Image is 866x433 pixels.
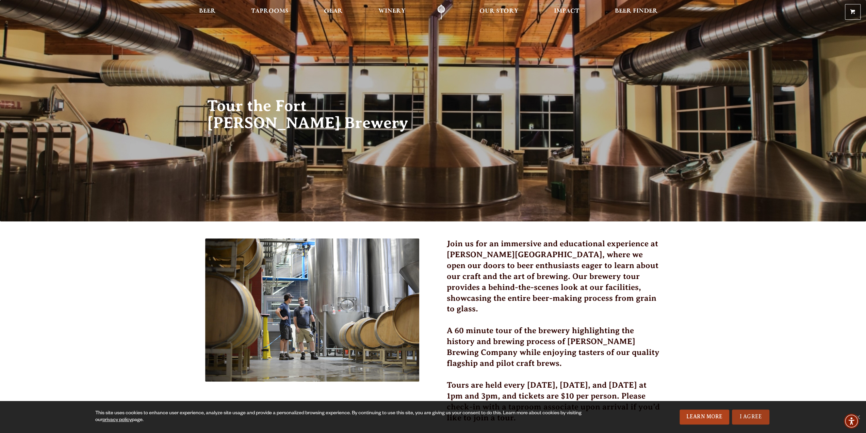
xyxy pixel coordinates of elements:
span: Gear [324,9,343,14]
h3: Join us for an immersive and educational experience at [PERSON_NAME][GEOGRAPHIC_DATA], where we o... [447,238,661,323]
a: Beer Finder [610,4,662,20]
h2: Tour the Fort [PERSON_NAME] Brewery [207,97,420,132]
span: Winery [378,9,406,14]
h3: A 60 minute tour of the brewery highlighting the history and brewing process of [PERSON_NAME] Bre... [447,325,661,377]
h3: Tours are held every [DATE], [DATE], and [DATE] at 1pm and 3pm, and tickets are $10 per person. P... [447,380,661,432]
span: Beer Finder [615,9,657,14]
a: privacy policy [102,418,132,423]
span: Impact [554,9,579,14]
a: Odell Home [428,4,454,20]
a: Impact [550,4,584,20]
span: Beer [199,9,216,14]
a: Taprooms [247,4,293,20]
div: Accessibility Menu [844,414,859,429]
span: Taprooms [251,9,289,14]
a: Learn More [680,409,730,424]
a: Beer [195,4,220,20]
img: 51296704916_1a94a6d996_c [205,238,420,382]
a: Our Story [475,4,523,20]
span: Our Story [479,9,519,14]
a: I Agree [732,409,769,424]
div: This site uses cookies to enhance user experience, analyze site usage and provide a personalized ... [95,410,594,424]
a: Winery [374,4,410,20]
a: Gear [320,4,347,20]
